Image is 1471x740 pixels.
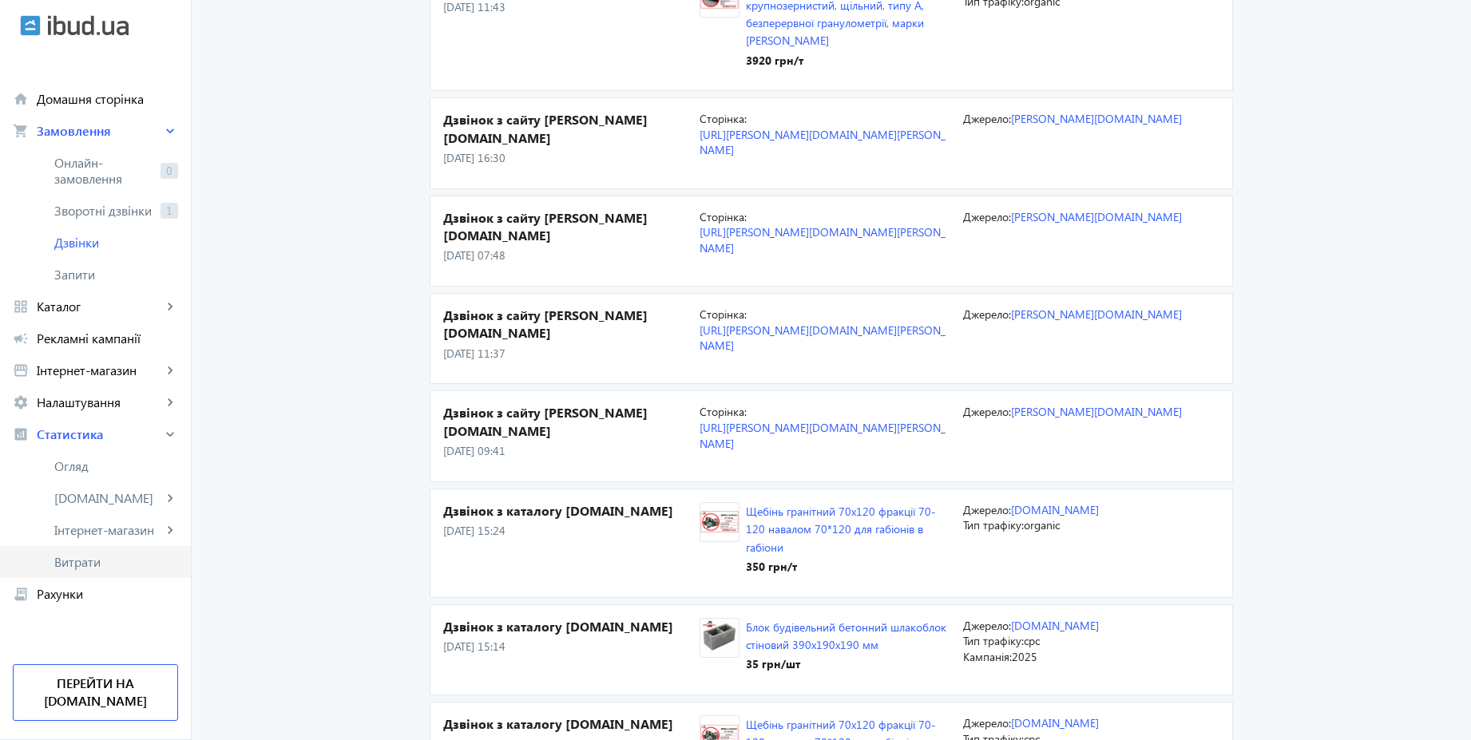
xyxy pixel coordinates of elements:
a: [PERSON_NAME][DOMAIN_NAME] [1011,404,1182,419]
div: 35 грн /шт [746,656,950,672]
mat-icon: keyboard_arrow_right [162,299,178,315]
mat-icon: keyboard_arrow_right [162,362,178,378]
span: Дзвінки [54,235,178,251]
a: [URL][PERSON_NAME][DOMAIN_NAME][PERSON_NAME] [700,224,946,255]
div: 350 грн /т [746,559,950,575]
h4: Дзвінок з сайту [PERSON_NAME][DOMAIN_NAME] [443,209,700,245]
span: Кампанія: [963,649,1012,664]
a: [DOMAIN_NAME] [1011,715,1099,730]
a: [PERSON_NAME][DOMAIN_NAME] [1011,307,1182,322]
a: [PERSON_NAME][DOMAIN_NAME] [1011,209,1182,224]
span: Інтернет-магазин [37,362,162,378]
a: [URL][PERSON_NAME][DOMAIN_NAME][PERSON_NAME] [700,420,946,451]
span: Витрати [54,554,178,570]
p: [DATE] 16:30 [443,150,700,166]
p: Сторінка: [700,209,950,225]
h4: Дзвінок з сайту [PERSON_NAME][DOMAIN_NAME] [443,404,700,440]
span: Тип трафіку: [963,517,1024,532]
a: [DOMAIN_NAME] [1011,618,1099,633]
a: [URL][PERSON_NAME][DOMAIN_NAME][PERSON_NAME] [700,323,946,354]
span: 1 [161,203,178,219]
img: ibud_text.svg [48,15,129,36]
span: cpc [1024,633,1040,648]
h4: Дзвінок з сайту [PERSON_NAME][DOMAIN_NAME] [443,307,700,342]
span: Зворотні дзвінки [54,203,154,219]
mat-icon: campaign [13,330,29,346]
span: Джерело: [963,307,1011,322]
mat-icon: settings [13,394,29,410]
mat-icon: keyboard_arrow_right [162,123,178,139]
h4: Дзвінок з сайту [PERSON_NAME][DOMAIN_NAME] [443,111,700,147]
span: Запити [54,267,178,283]
mat-icon: keyboard_arrow_right [162,522,178,538]
span: Тип трафіку: [963,633,1024,648]
img: 1790961f00a64100e93768005626676-e5cd3f80d3.jpg [700,505,739,538]
h4: Дзвінок з каталогу [DOMAIN_NAME] [443,502,700,520]
img: ibud.svg [20,15,41,36]
span: Інтернет-магазин [54,522,162,538]
h4: Дзвінок з каталогу [DOMAIN_NAME] [443,715,700,733]
p: [DATE] 11:37 [443,346,700,362]
mat-icon: keyboard_arrow_right [162,426,178,442]
mat-icon: analytics [13,426,29,442]
span: 2025 [1012,649,1037,664]
span: Рахунки [37,586,178,602]
a: [DOMAIN_NAME] [1011,502,1099,517]
p: [DATE] 07:48 [443,247,700,263]
span: [DOMAIN_NAME] [54,490,162,506]
span: Налаштування [37,394,162,410]
p: Сторінка: [700,307,950,323]
span: 0 [161,163,178,179]
mat-icon: shopping_cart [13,123,29,139]
a: Перейти на [DOMAIN_NAME] [13,664,178,721]
span: Джерело: [963,404,1011,419]
span: Джерело: [963,111,1011,126]
mat-icon: grid_view [13,299,29,315]
mat-icon: home [13,91,29,107]
p: [DATE] 15:24 [443,523,700,539]
span: Статистика [37,426,162,442]
h4: Дзвінок з каталогу [DOMAIN_NAME] [443,618,700,635]
a: [PERSON_NAME][DOMAIN_NAME] [1011,111,1182,126]
img: 1651364957049afae49658499656248-3bc947c3f2.png [700,621,739,654]
span: Замовлення [37,123,162,139]
p: Сторінка: [700,404,950,420]
a: Блок будівельний бетонний шлакоблок стіновий 390х190х190 мм [746,619,946,652]
div: 3920 грн /т [746,53,950,69]
span: Онлайн-замовлення [54,155,154,187]
a: Щебінь гранітний 70х120 фракції 70-120 навалом 70*120 для габіонів в габіони [746,504,936,555]
span: Джерело: [963,209,1011,224]
span: Джерело: [963,502,1011,517]
p: [DATE] 15:14 [443,639,700,655]
span: Каталог [37,299,162,315]
span: Огляд [54,458,178,474]
p: Сторінка: [700,111,950,127]
mat-icon: receipt_long [13,586,29,602]
a: [URL][PERSON_NAME][DOMAIN_NAME][PERSON_NAME] [700,127,946,158]
mat-icon: keyboard_arrow_right [162,490,178,506]
span: organic [1024,517,1060,532]
span: Джерело: [963,618,1011,633]
span: Домашня сторінка [37,91,178,107]
span: Рекламні кампанії [37,330,178,346]
span: Джерело: [963,715,1011,730]
mat-icon: storefront [13,362,29,378]
p: [DATE] 09:41 [443,443,700,459]
mat-icon: keyboard_arrow_right [162,394,178,410]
